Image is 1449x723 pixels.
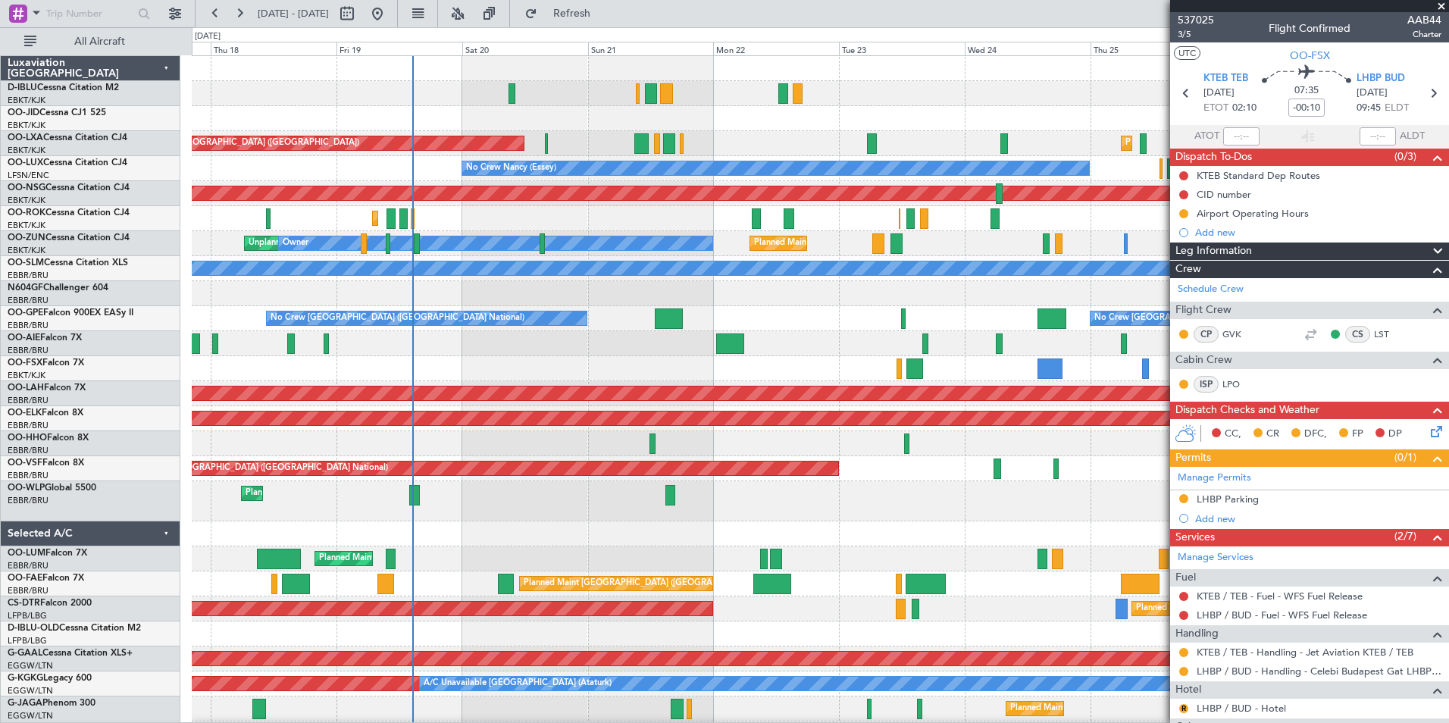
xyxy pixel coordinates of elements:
[1195,512,1441,525] div: Add new
[8,133,43,142] span: OO-LXA
[17,30,164,54] button: All Aircraft
[8,383,44,393] span: OO-LAH
[8,599,40,608] span: CS-DTR
[8,624,141,633] a: D-IBLU-OLDCessna Citation M2
[1197,646,1413,659] a: KTEB / TEB - Handling - Jet Aviation KTEB / TEB
[336,42,462,55] div: Fri 19
[8,470,49,481] a: EBBR/BRU
[1223,127,1260,146] input: --:--
[1197,493,1259,505] div: LHBP Parking
[8,660,53,671] a: EGGW/LTN
[1266,427,1279,442] span: CR
[524,572,798,595] div: Planned Maint [GEOGRAPHIC_DATA] ([GEOGRAPHIC_DATA] National)
[8,585,49,596] a: EBBR/BRU
[8,308,133,318] a: OO-GPEFalcon 900EX EASy II
[1394,149,1416,164] span: (0/3)
[1203,86,1235,101] span: [DATE]
[8,408,83,418] a: OO-ELKFalcon 8X
[8,183,45,192] span: OO-NSG
[1374,327,1408,341] a: LST
[8,495,49,506] a: EBBR/BRU
[8,624,59,633] span: D-IBLU-OLD
[8,560,49,571] a: EBBR/BRU
[1175,261,1201,278] span: Crew
[518,2,609,26] button: Refresh
[8,710,53,721] a: EGGW/LTN
[1197,609,1367,621] a: LHBP / BUD - Fuel - WFS Fuel Release
[1175,529,1215,546] span: Services
[195,30,221,43] div: [DATE]
[249,232,493,255] div: Unplanned Maint [GEOGRAPHIC_DATA]-[GEOGRAPHIC_DATA]
[1197,207,1309,220] div: Airport Operating Hours
[1195,226,1441,239] div: Add new
[8,484,96,493] a: OO-WLPGlobal 5500
[8,549,87,558] a: OO-LUMFalcon 7X
[1385,101,1409,116] span: ELDT
[8,108,39,117] span: OO-JID
[8,208,45,218] span: OO-ROK
[1175,681,1201,699] span: Hotel
[8,208,130,218] a: OO-ROKCessna Citation CJ4
[8,133,127,142] a: OO-LXACessna Citation CJ4
[713,42,839,55] div: Mon 22
[1197,188,1251,201] div: CID number
[8,145,45,156] a: EBKT/KJK
[8,158,43,167] span: OO-LUX
[1357,86,1388,101] span: [DATE]
[466,157,556,180] div: No Crew Nancy (Essey)
[8,345,49,356] a: EBBR/BRU
[1175,449,1211,467] span: Permits
[8,170,49,181] a: LFSN/ENC
[965,42,1091,55] div: Wed 24
[1232,101,1257,116] span: 02:10
[8,433,89,443] a: OO-HHOFalcon 8X
[754,232,931,255] div: Planned Maint Kortrijk-[GEOGRAPHIC_DATA]
[377,207,553,230] div: Planned Maint Kortrijk-[GEOGRAPHIC_DATA]
[8,183,130,192] a: OO-NSGCessna Citation CJ4
[8,420,49,431] a: EBBR/BRU
[1222,377,1257,391] a: LPO
[8,395,49,406] a: EBBR/BRU
[1178,282,1244,297] a: Schedule Crew
[8,108,106,117] a: OO-JIDCessna CJ1 525
[1197,665,1441,678] a: LHBP / BUD - Handling - Celebi Budapest Gat LHBP / BUD
[8,333,82,343] a: OO-AIEFalcon 7X
[1010,697,1249,720] div: Planned Maint [GEOGRAPHIC_DATA] ([GEOGRAPHIC_DATA])
[8,258,44,268] span: OO-SLM
[1178,28,1214,41] span: 3/5
[8,649,133,658] a: G-GAALCessna Citation XLS+
[8,484,45,493] span: OO-WLP
[8,649,42,658] span: G-GAAL
[1400,129,1425,144] span: ALDT
[1222,327,1257,341] a: GVK
[246,482,324,505] div: Planned Maint Liege
[1175,302,1231,319] span: Flight Crew
[8,699,42,708] span: G-JAGA
[8,610,47,621] a: LFPB/LBG
[8,320,49,331] a: EBBR/BRU
[8,83,37,92] span: D-IBLU
[8,158,127,167] a: OO-LUXCessna Citation CJ4
[1197,169,1320,182] div: KTEB Standard Dep Routes
[8,333,40,343] span: OO-AIE
[8,295,49,306] a: EBBR/BRU
[125,457,388,480] div: AOG Maint [GEOGRAPHIC_DATA] ([GEOGRAPHIC_DATA] National)
[1203,101,1228,116] span: ETOT
[8,233,130,243] a: OO-ZUNCessna Citation CJ4
[8,459,84,468] a: OO-VSFFalcon 8X
[1357,101,1381,116] span: 09:45
[8,370,45,381] a: EBKT/KJK
[8,233,45,243] span: OO-ZUN
[8,220,45,231] a: EBKT/KJK
[8,574,84,583] a: OO-FAEFalcon 7X
[8,433,47,443] span: OO-HHO
[8,308,43,318] span: OO-GPE
[1194,376,1219,393] div: ISP
[8,83,119,92] a: D-IBLUCessna Citation M2
[8,599,92,608] a: CS-DTRFalcon 2000
[1175,625,1219,643] span: Handling
[1175,243,1252,260] span: Leg Information
[8,358,42,368] span: OO-FSX
[1175,149,1252,166] span: Dispatch To-Dos
[8,245,45,256] a: EBKT/KJK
